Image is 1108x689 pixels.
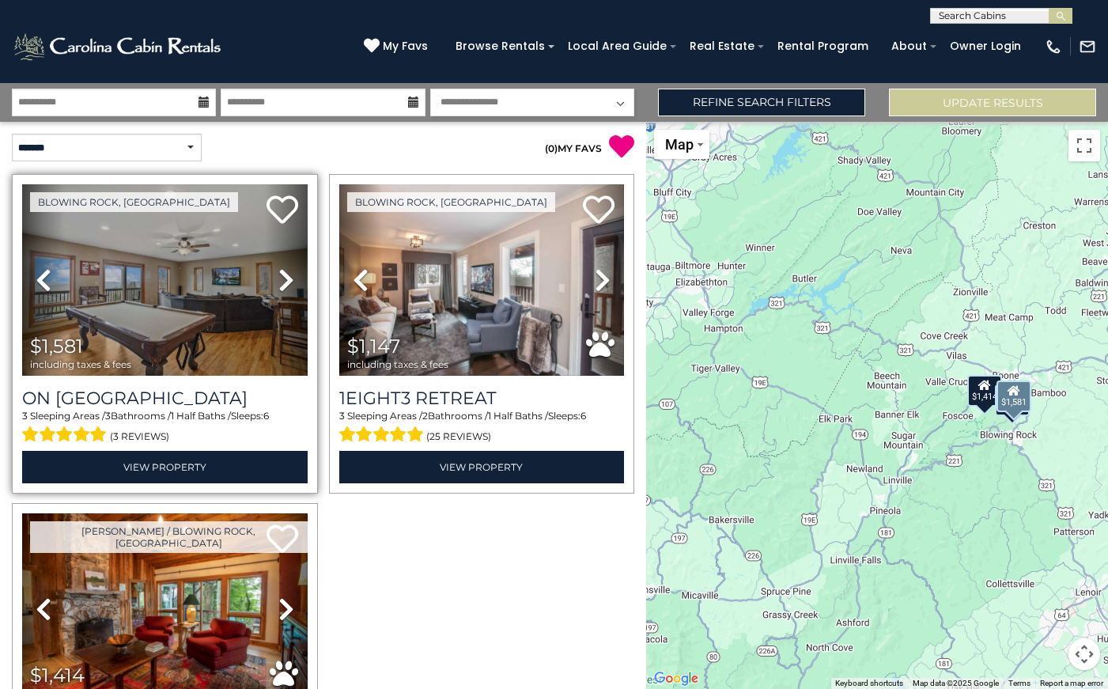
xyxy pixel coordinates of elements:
[339,409,625,447] div: Sleeping Areas / Bathrooms / Sleeps:
[996,380,1031,411] div: $1,581
[883,34,935,59] a: About
[30,359,131,369] span: including taxes & fees
[347,192,555,212] a: Blowing Rock, [GEOGRAPHIC_DATA]
[1045,38,1062,55] img: phone-regular-white.png
[913,679,999,687] span: Map data ©2025 Google
[545,142,602,154] a: (0)MY FAVS
[942,34,1029,59] a: Owner Login
[995,384,1030,416] div: $1,147
[665,136,694,153] span: Map
[105,410,111,422] span: 3
[30,521,308,553] a: [PERSON_NAME] / Blowing Rock, [GEOGRAPHIC_DATA]
[770,34,876,59] a: Rental Program
[682,34,762,59] a: Real Estate
[650,668,702,689] img: Google
[488,410,548,422] span: 1 Half Baths /
[889,89,1096,116] button: Update Results
[650,668,702,689] a: Open this area in Google Maps (opens a new window)
[347,335,400,358] span: $1,147
[30,664,85,687] span: $1,414
[22,409,308,447] div: Sleeping Areas / Bathrooms / Sleeps:
[448,34,553,59] a: Browse Rentals
[967,375,1002,407] div: $1,414
[1040,679,1103,687] a: Report a map error
[30,335,83,358] span: $1,581
[22,388,308,409] a: On [GEOGRAPHIC_DATA]
[110,426,169,447] span: (3 reviews)
[22,388,308,409] h3: On Golden Ridge
[364,38,432,55] a: My Favs
[347,359,448,369] span: including taxes & fees
[339,410,345,422] span: 3
[583,194,615,228] a: Add to favorites
[1008,679,1030,687] a: Terms
[22,410,28,422] span: 3
[545,142,558,154] span: ( )
[548,142,554,154] span: 0
[658,89,865,116] a: Refine Search Filters
[426,426,491,447] span: (25 reviews)
[22,184,308,376] img: thumbnail_166285062.jpeg
[339,451,625,483] a: View Property
[654,130,709,159] button: Change map style
[339,184,625,376] img: thumbnail_163270620.jpeg
[267,194,298,228] a: Add to favorites
[422,410,428,422] span: 2
[263,410,269,422] span: 6
[1079,38,1096,55] img: mail-regular-white.png
[580,410,586,422] span: 6
[22,451,308,483] a: View Property
[560,34,675,59] a: Local Area Guide
[1068,638,1100,670] button: Map camera controls
[835,678,903,689] button: Keyboard shortcuts
[1068,130,1100,161] button: Toggle fullscreen view
[12,31,225,62] img: White-1-2.png
[171,410,231,422] span: 1 Half Baths /
[383,38,428,55] span: My Favs
[339,388,625,409] a: 1eight3 Retreat
[30,192,238,212] a: Blowing Rock, [GEOGRAPHIC_DATA]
